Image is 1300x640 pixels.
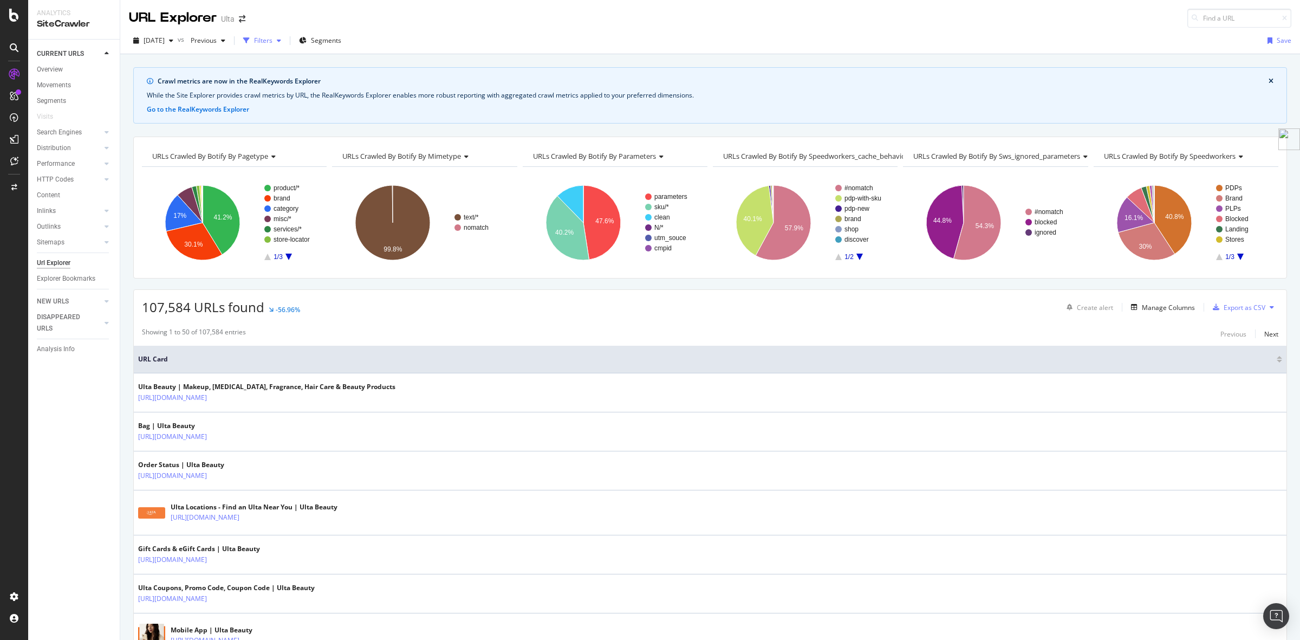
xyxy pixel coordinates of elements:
[129,9,217,27] div: URL Explorer
[37,344,112,355] a: Analysis Info
[555,229,574,236] text: 40.2%
[1124,214,1143,222] text: 16.1%
[186,36,217,45] span: Previous
[144,36,165,45] span: 2025 Oct. 8th
[274,184,300,192] text: product/*
[654,234,686,242] text: utm_souce
[37,80,112,91] a: Movements
[844,184,873,192] text: #nomatch
[37,127,101,138] a: Search Engines
[1220,329,1246,339] div: Previous
[37,9,111,18] div: Analytics
[37,221,61,232] div: Outlinks
[138,421,254,431] div: Bag | Ulta Beauty
[976,222,994,230] text: 54.3%
[785,224,803,232] text: 57.9%
[37,143,71,154] div: Distribution
[913,151,1080,161] span: URLs Crawled By Botify By sws_ignored_parameters
[654,193,687,201] text: parameters
[37,48,84,60] div: CURRENT URLS
[37,95,112,107] a: Segments
[295,32,346,49] button: Segments
[138,382,395,392] div: Ulta Beauty | Makeup, [MEDICAL_DATA], Fragrance, Hair Care & Beauty Products
[37,95,66,107] div: Segments
[37,221,101,232] a: Outlinks
[150,147,317,165] h4: URLs Crawled By Botify By pagetype
[744,215,762,223] text: 40.1%
[133,67,1287,124] div: info banner
[1104,151,1236,161] span: URLs Crawled By Botify By speedworkers
[142,327,246,340] div: Showing 1 to 50 of 107,584 entries
[147,90,1273,100] div: While the Site Explorer provides crawl metrics by URL, the RealKeywords Explorer enables more rob...
[138,507,165,519] img: main image
[138,554,207,565] a: [URL][DOMAIN_NAME]
[1127,301,1195,314] button: Manage Columns
[1035,218,1057,226] text: blocked
[332,176,517,270] svg: A chart.
[1224,303,1265,312] div: Export as CSV
[1264,327,1278,340] button: Next
[523,176,707,270] svg: A chart.
[37,344,75,355] div: Analysis Info
[531,147,698,165] h4: URLs Crawled By Botify By parameters
[37,127,82,138] div: Search Engines
[1165,213,1184,221] text: 40.8%
[1225,225,1249,233] text: Landing
[723,151,912,161] span: URLs Crawled By Botify By speedworkers_cache_behaviors
[1263,603,1289,629] div: Open Intercom Messenger
[311,36,341,45] span: Segments
[1142,303,1195,312] div: Manage Columns
[1225,184,1242,192] text: PDPs
[142,176,327,270] svg: A chart.
[178,35,186,44] span: vs
[274,236,310,243] text: store-locator
[844,195,881,202] text: pdp-with-sku
[239,32,285,49] button: Filters
[138,431,207,442] a: [URL][DOMAIN_NAME]
[37,312,92,334] div: DISAPPEARED URLS
[138,470,207,481] a: [URL][DOMAIN_NAME]
[595,217,614,225] text: 47.6%
[1035,208,1063,216] text: #nomatch
[37,205,101,217] a: Inlinks
[37,257,70,269] div: Url Explorer
[721,147,928,165] h4: URLs Crawled By Botify By speedworkers_cache_behaviors
[147,105,249,114] button: Go to the RealKeywords Explorer
[37,237,64,248] div: Sitemaps
[1102,147,1269,165] h4: URLs Crawled By Botify By speedworkers
[384,245,402,253] text: 99.8%
[254,36,272,45] div: Filters
[171,502,337,512] div: Ulta Locations - Find an Ulta Near You | Ulta Beauty
[239,15,245,23] div: arrow-right-arrow-left
[37,205,56,217] div: Inlinks
[158,76,1269,86] div: Crawl metrics are now in the RealKeywords Explorer
[1225,236,1244,243] text: Stores
[1094,176,1278,270] svg: A chart.
[274,195,290,202] text: brand
[186,32,230,49] button: Previous
[138,354,1274,364] span: URL Card
[221,14,235,24] div: Ulta
[654,214,670,221] text: clean
[138,392,207,403] a: [URL][DOMAIN_NAME]
[844,253,854,261] text: 1/2
[37,64,112,75] a: Overview
[1225,215,1249,223] text: Blocked
[1077,303,1113,312] div: Create alert
[214,214,232,221] text: 41.2%
[37,18,111,30] div: SiteCrawler
[1266,74,1276,88] button: close banner
[342,151,461,161] span: URLs Crawled By Botify By mimetype
[340,147,507,165] h4: URLs Crawled By Botify By mimetype
[138,544,260,554] div: Gift Cards & eGift Cards | Ulta Beauty
[138,583,315,593] div: Ulta Coupons, Promo Code, Coupon Code | Ulta Beauty
[37,174,74,185] div: HTTP Codes
[171,512,239,523] a: [URL][DOMAIN_NAME]
[1139,243,1152,250] text: 30%
[844,225,859,233] text: shop
[903,176,1088,270] svg: A chart.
